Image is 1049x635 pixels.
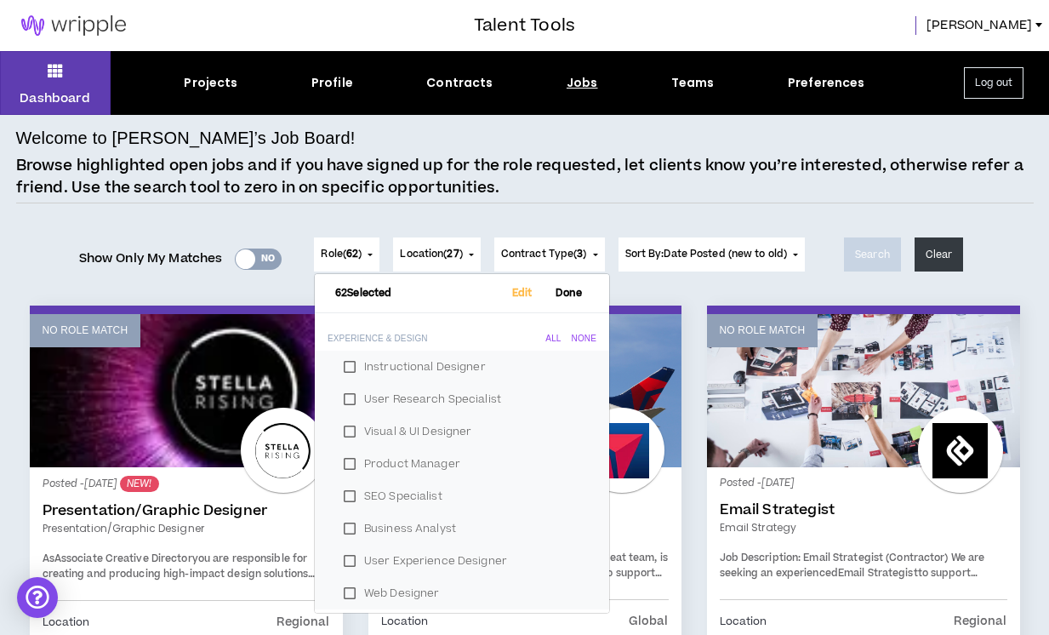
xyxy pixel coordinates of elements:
p: Posted - [DATE] [43,476,330,492]
div: Contracts [426,74,493,92]
strong: Job Description: Email Strategist (Contractor) [720,551,949,565]
a: Presentation/Graphic Designer [43,521,330,536]
span: 62 [346,247,358,261]
button: Log out [964,67,1023,99]
div: Experience & Design [328,334,428,344]
div: Projects [184,74,237,92]
div: All [546,334,562,344]
strong: Associate Creative Director [54,552,192,566]
span: Role ( ) [321,247,362,262]
label: Product Manager [335,451,589,477]
p: Location [720,612,767,631]
button: Sort By:Date Posted (new to old) [619,237,806,272]
button: Clear [915,237,964,272]
div: Open Intercom Messenger [17,577,58,618]
p: Regional [954,612,1006,631]
div: Teams [671,74,715,92]
span: Location ( ) [400,247,462,262]
a: No Role Match [707,314,1020,467]
span: 3 [577,247,583,261]
strong: Email Strategist [838,566,918,581]
span: Done [550,288,590,299]
h4: Welcome to [PERSON_NAME]’s Job Board! [16,125,356,151]
span: [PERSON_NAME] [926,16,1032,35]
span: Show Only My Matches [79,246,223,272]
span: As [43,552,54,566]
p: Regional [277,613,329,632]
span: Contract Type ( ) [501,247,587,262]
p: Location [43,613,90,632]
label: Visual & UI Designer [335,419,589,444]
button: Search [844,237,901,272]
label: Web Designer [335,581,589,606]
a: Email Strategy [720,520,1007,535]
div: Profile [311,74,353,92]
span: We are seeking an experienced [720,551,985,581]
label: Business Analyst [335,516,589,541]
label: User Research Specialist [335,386,589,412]
a: Presentation/Graphic Designer [43,502,330,519]
div: None [572,334,596,344]
p: Location [381,612,429,631]
sup: NEW! [120,476,158,492]
label: User Experience Designer [335,548,589,574]
label: Instructional Designer [335,354,589,380]
label: SEO Specialist [335,483,589,509]
p: No Role Match [43,323,128,339]
button: Contract Type(3) [494,237,605,272]
h3: Talent Tools [474,13,575,38]
p: Dashboard [20,89,90,107]
p: Posted - [DATE] [720,476,1007,491]
a: No Role Match [30,314,343,467]
span: 62 Selected [335,288,391,299]
span: Edit [505,288,539,299]
a: Email Strategist [720,501,1007,518]
p: Global [629,612,669,631]
button: Location(27) [393,237,480,272]
div: Preferences [788,74,865,92]
span: 27 [447,247,459,261]
button: Role(62) [314,237,379,272]
p: Browse highlighted open jobs and if you have signed up for the role requested, let clients know y... [16,155,1034,198]
span: Sort By: Date Posted (new to old) [625,247,788,261]
p: No Role Match [720,323,806,339]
